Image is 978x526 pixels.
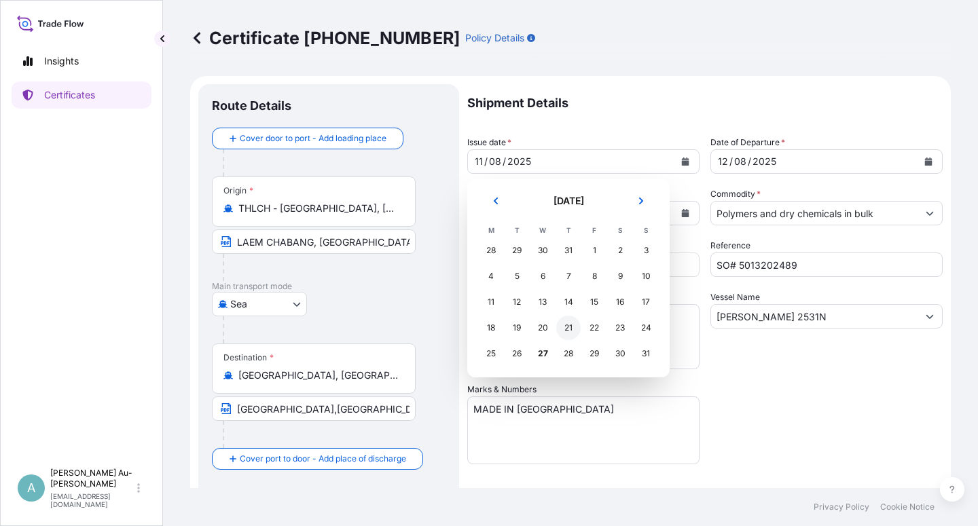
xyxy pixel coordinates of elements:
div: Wednesday, 13 August 2025 [530,290,555,314]
th: S [633,223,659,238]
th: F [581,223,607,238]
div: Monday, 11 August 2025 selected [479,290,503,314]
h2: [DATE] [519,194,618,208]
div: Thursday, 31 July 2025 [556,238,581,263]
th: M [478,223,504,238]
div: Sunday, 24 August 2025 [634,316,658,340]
div: Sunday, 10 August 2025 [634,264,658,288]
div: Thursday, 21 August 2025 [556,316,581,340]
th: T [504,223,530,238]
section: Calendar [467,179,670,377]
div: Monday, 25 August 2025 [479,341,503,366]
div: Saturday, 16 August 2025 [608,290,632,314]
div: Tuesday, 26 August 2025 [505,341,529,366]
div: Friday, 8 August 2025 [582,264,606,288]
div: Friday, 1 August 2025 [582,238,606,263]
div: Tuesday, 12 August 2025 [505,290,529,314]
p: Policy Details [465,31,524,45]
div: Friday, 15 August 2025 [582,290,606,314]
div: August 2025 [478,190,659,367]
table: August 2025 [478,223,659,367]
div: Today, Wednesday, 27 August 2025 [530,341,555,366]
div: Thursday, 14 August 2025 [556,290,581,314]
th: T [556,223,581,238]
div: Sunday, 31 August 2025 [634,341,658,366]
div: Friday, 22 August 2025 [582,316,606,340]
th: W [530,223,556,238]
div: Wednesday, 20 August 2025 [530,316,555,340]
p: Certificate [PHONE_NUMBER] [190,27,460,49]
div: Tuesday, 29 July 2025 [505,238,529,263]
div: Saturday, 23 August 2025 [608,316,632,340]
div: Saturday, 2 August 2025 [608,238,632,263]
div: Tuesday, 19 August 2025 [505,316,529,340]
div: Saturday, 30 August 2025 [608,341,632,366]
div: Sunday, 17 August 2025 [634,290,658,314]
div: Monday, 4 August 2025 [479,264,503,288]
th: S [607,223,633,238]
div: Wednesday, 30 July 2025 [530,238,555,263]
div: Thursday, 7 August 2025 [556,264,581,288]
div: Saturday, 9 August 2025 [608,264,632,288]
div: Thursday, 28 August 2025 [556,341,581,366]
div: Friday, 29 August 2025 [582,341,606,366]
div: Sunday, 3 August 2025 [634,238,658,263]
button: Previous [481,190,511,212]
div: Wednesday, 6 August 2025 [530,264,555,288]
div: Monday, 18 August 2025 [479,316,503,340]
button: Next [626,190,656,212]
div: Monday, 28 July 2025 [479,238,503,263]
div: Tuesday, 5 August 2025 [505,264,529,288]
